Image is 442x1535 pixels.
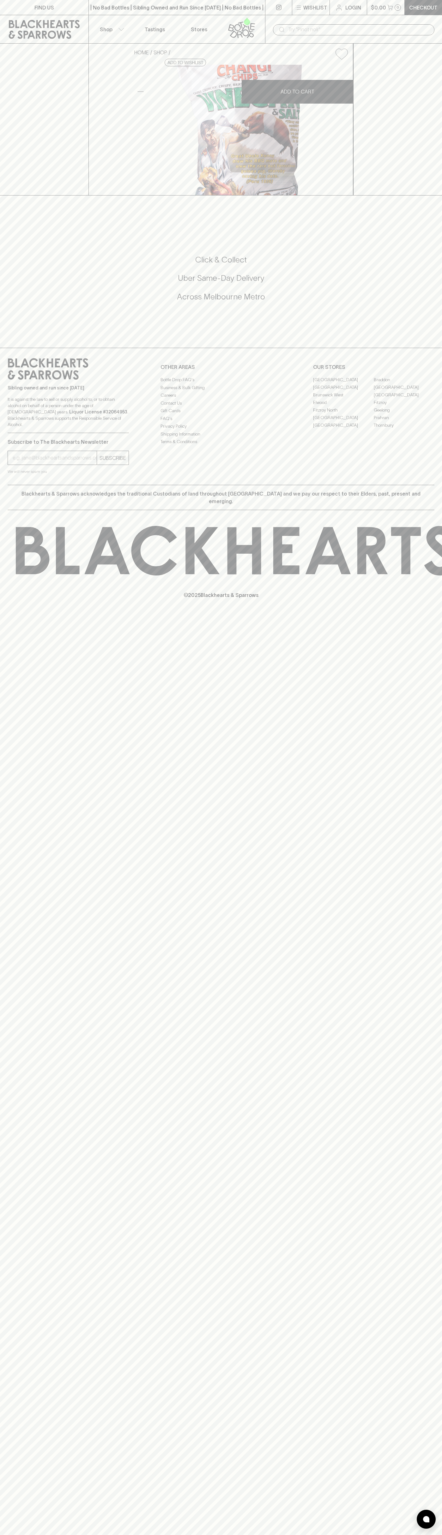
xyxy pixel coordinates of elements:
a: [GEOGRAPHIC_DATA] [313,376,374,383]
p: FIND US [34,4,54,11]
p: Sibling owned and run since [DATE] [8,385,129,391]
a: Geelong [374,406,434,414]
a: HOME [134,50,149,55]
button: SUBSCRIBE [97,451,129,465]
a: Business & Bulk Gifting [160,384,282,391]
h5: Uber Same-Day Delivery [8,273,434,283]
p: SUBSCRIBE [100,454,126,462]
a: [GEOGRAPHIC_DATA] [374,383,434,391]
a: Prahran [374,414,434,421]
a: Tastings [133,15,177,43]
a: Terms & Conditions [160,438,282,446]
h5: Click & Collect [8,255,434,265]
p: Subscribe to The Blackhearts Newsletter [8,438,129,446]
p: Blackhearts & Sparrows acknowledges the traditional Custodians of land throughout [GEOGRAPHIC_DAT... [12,490,430,505]
p: Wishlist [303,4,327,11]
img: bubble-icon [423,1516,429,1522]
a: Contact Us [160,399,282,407]
a: Brunswick West [313,391,374,399]
a: Privacy Policy [160,423,282,430]
a: [GEOGRAPHIC_DATA] [374,391,434,399]
a: Elwood [313,399,374,406]
p: Stores [191,26,207,33]
button: Shop [89,15,133,43]
button: Add to wishlist [333,46,350,62]
a: FAQ's [160,415,282,422]
a: Shipping Information [160,430,282,438]
p: Login [345,4,361,11]
a: Fitzroy [374,399,434,406]
input: Try "Pinot noir" [288,25,429,35]
h5: Across Melbourne Metro [8,292,434,302]
div: Call to action block [8,229,434,335]
p: We will never spam you [8,468,129,475]
p: OUR STORES [313,363,434,371]
a: SHOP [154,50,167,55]
a: [GEOGRAPHIC_DATA] [313,421,374,429]
p: Tastings [145,26,165,33]
p: $0.00 [371,4,386,11]
button: ADD TO CART [242,80,354,104]
p: 0 [397,6,399,9]
a: Thornbury [374,421,434,429]
a: Bottle Drop FAQ's [160,376,282,384]
a: Gift Cards [160,407,282,415]
p: Checkout [409,4,438,11]
a: Braddon [374,376,434,383]
strong: Liquor License #32064953 [69,409,127,414]
button: Add to wishlist [165,59,206,66]
a: Fitzroy North [313,406,374,414]
a: Careers [160,392,282,399]
a: [GEOGRAPHIC_DATA] [313,383,374,391]
img: 37129.png [129,65,353,195]
a: Stores [177,15,221,43]
p: Shop [100,26,112,33]
a: [GEOGRAPHIC_DATA] [313,414,374,421]
p: It is against the law to sell or supply alcohol to, or to obtain alcohol on behalf of a person un... [8,396,129,428]
p: ADD TO CART [281,88,314,95]
p: OTHER AREAS [160,363,282,371]
input: e.g. jane@blackheartsandsparrows.com.au [13,453,97,463]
